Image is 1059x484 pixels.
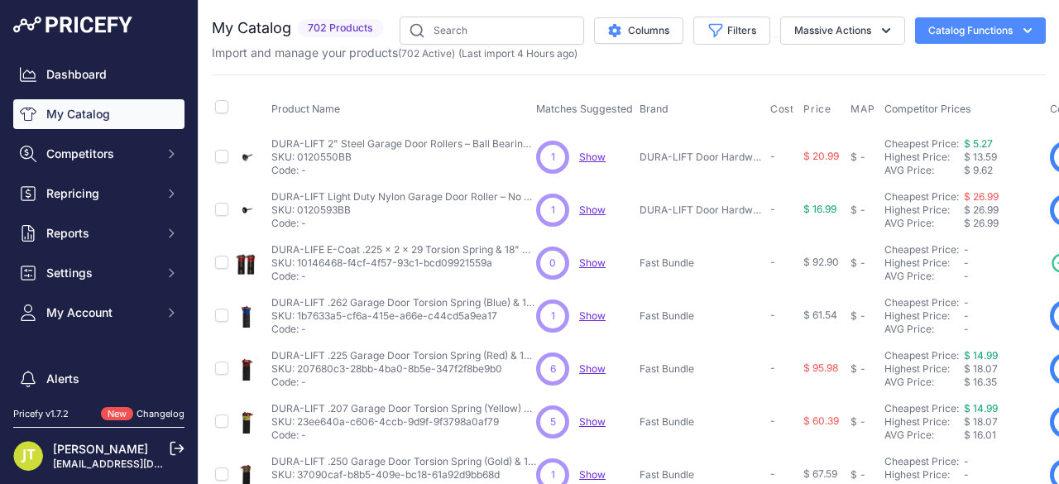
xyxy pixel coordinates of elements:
span: 1 [551,309,555,323]
div: Highest Price: [884,204,964,217]
p: DURA-LIFT 2" Steel Garage Door Rollers – Ball Bearing, 4" Stem (Box of 10) -0120550BB [271,137,536,151]
span: New [101,407,133,421]
span: - [770,256,775,268]
a: Show [579,151,606,163]
input: Search [400,17,584,45]
nav: Sidebar [13,60,184,457]
span: $ 92.90 [803,256,839,268]
p: Fast Bundle [640,468,764,482]
a: Cheapest Price: [884,402,959,415]
button: Repricing [13,179,184,208]
div: $ [851,309,857,323]
button: MAP [851,103,878,116]
div: $ 9.62 [964,164,1043,177]
span: 6 [550,362,556,376]
span: $ 16.99 [803,203,836,215]
span: Settings [46,265,155,281]
a: Show [579,415,606,428]
div: Highest Price: [884,309,964,323]
span: Reports [46,225,155,242]
h2: My Catalog [212,17,291,40]
div: Highest Price: [884,362,964,376]
img: Pricefy Logo [13,17,132,33]
span: - [964,323,969,335]
a: Cheapest Price: [884,190,959,203]
p: DURA-LIFE E-Coat .225 x 2 x 29 Torsion Spring & 18" Winding Rods [271,243,536,256]
div: AVG Price: [884,270,964,283]
span: - [964,270,969,282]
button: My Account [13,298,184,328]
span: Show [579,204,606,216]
p: SKU: 0120593BB [271,204,536,217]
span: - [770,203,775,215]
span: $ 67.59 [803,467,837,480]
a: Show [579,309,606,322]
span: - [964,256,969,269]
div: Pricefy v1.7.2 [13,407,69,421]
div: - [857,468,865,482]
p: Code: - [271,270,536,283]
p: SKU: 1b7633a5-cf6a-415e-a66e-c44cd5a9ea17 [271,309,536,323]
span: My Account [46,304,155,321]
span: Competitors [46,146,155,162]
a: $ 14.99 [964,402,998,415]
span: $ 13.59 [964,151,997,163]
div: AVG Price: [884,164,964,177]
span: $ 95.98 [803,362,838,374]
p: SKU: 23ee640a-c606-4ccb-9d9f-9f3798a0af79 [271,415,536,429]
span: 1 [551,150,555,165]
span: - [964,296,969,309]
span: Repricing [46,185,155,202]
span: $ 26.99 [964,204,999,216]
button: Price [803,103,834,116]
a: Cheapest Price: [884,455,959,467]
p: Fast Bundle [640,415,764,429]
span: - [770,309,775,321]
span: Show [579,362,606,375]
p: Code: - [271,164,536,177]
a: Show [579,256,606,269]
span: 0 [549,256,556,271]
span: ( ) [398,47,455,60]
a: [PERSON_NAME] [53,442,148,456]
p: Fast Bundle [640,362,764,376]
p: Code: - [271,323,536,336]
div: - [857,362,865,376]
span: 5 [550,415,556,429]
a: Dashboard [13,60,184,89]
a: $ 5.27 [964,137,993,150]
p: DURA-LIFT Door Hardware [640,204,764,217]
button: Competitors [13,139,184,169]
p: SKU: 0120550BB [271,151,536,164]
button: Reports [13,218,184,248]
p: SKU: 10146468-f4cf-4f57-93c1-bcd09921559a [271,256,536,270]
p: SKU: 207680c3-28bb-4ba0-8b5e-347f2f8be9b0 [271,362,536,376]
div: $ [851,151,857,164]
a: [EMAIL_ADDRESS][DOMAIN_NAME] [53,458,226,470]
span: Product Name [271,103,340,115]
p: DURA-LIFT Light Duty Nylon Garage Door Roller – No Bearing, Plated Stem (Box of 10) - 0120593BB [271,190,536,204]
a: My Catalog [13,99,184,129]
a: Cheapest Price: [884,243,959,256]
div: - [857,151,865,164]
span: - [770,362,775,374]
span: Matches Suggested [536,103,633,115]
a: Cheapest Price: [884,137,959,150]
span: Brand [640,103,668,115]
button: Filters [693,17,770,45]
span: Competitor Prices [884,103,971,115]
div: Highest Price: [884,151,964,164]
a: Show [579,468,606,481]
p: Fast Bundle [640,309,764,323]
a: Cheapest Price: [884,296,959,309]
span: - [964,468,969,481]
span: $ 18.07 [964,415,998,428]
button: Cost [770,103,797,116]
div: AVG Price: [884,376,964,389]
span: $ 20.99 [803,150,839,162]
div: $ 26.99 [964,217,1043,230]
